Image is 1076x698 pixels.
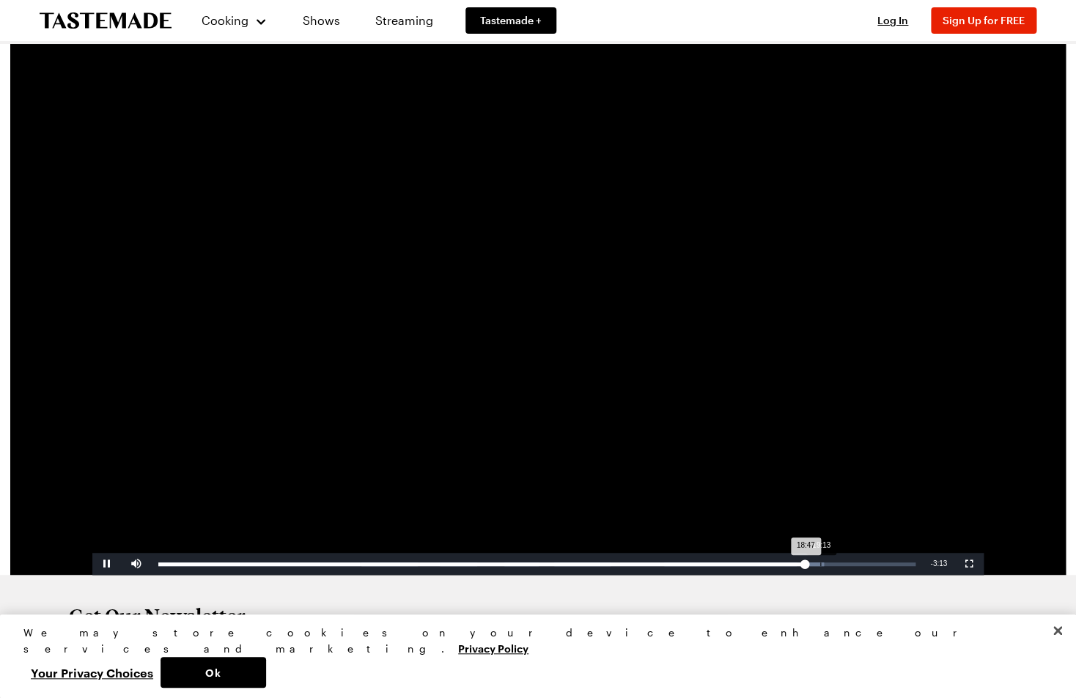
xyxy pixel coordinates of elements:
[943,14,1025,26] span: Sign Up for FREE
[40,12,172,29] a: To Tastemade Home Page
[158,562,915,566] div: Progress Bar
[201,3,268,38] button: Cooking
[202,13,248,27] span: Cooking
[877,14,908,26] span: Log In
[933,559,947,567] span: 3:13
[69,604,472,628] h2: Get Our Newsletter
[465,7,556,34] a: Tastemade +
[1042,614,1074,647] button: Close
[92,553,122,575] button: Pause
[23,657,161,688] button: Your Privacy Choices
[92,73,984,575] video-js: Video Player
[863,13,922,28] button: Log In
[122,553,151,575] button: Mute
[458,641,528,655] a: More information about your privacy, opens in a new tab
[931,7,1036,34] button: Sign Up for FREE
[161,657,266,688] button: Ok
[954,553,984,575] button: Fullscreen
[930,559,932,567] span: -
[480,13,542,28] span: Tastemade +
[23,625,1040,657] div: We may store cookies on your device to enhance our services and marketing.
[23,625,1040,688] div: Privacy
